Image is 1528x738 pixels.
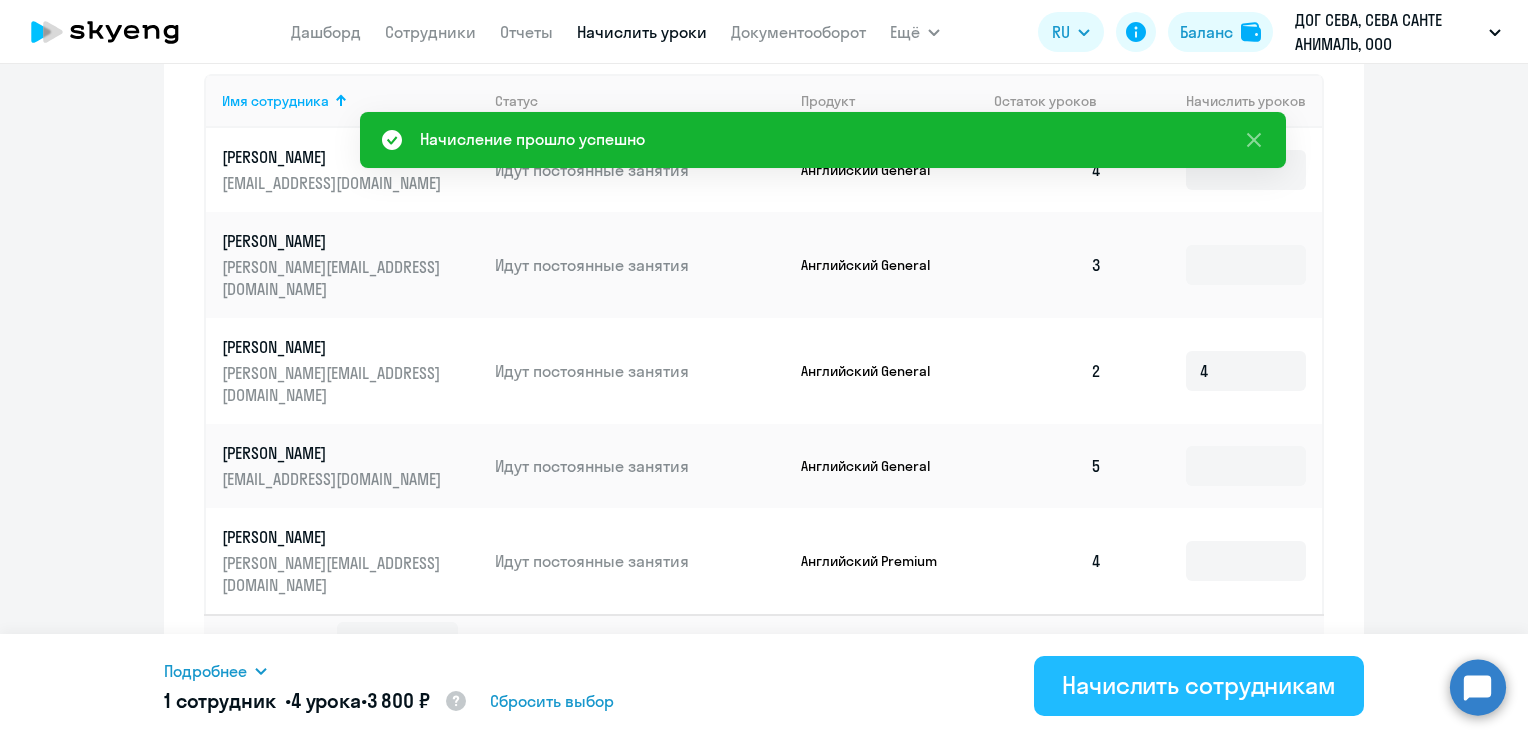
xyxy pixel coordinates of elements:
p: Английский General [801,362,951,380]
p: [PERSON_NAME][EMAIL_ADDRESS][DOMAIN_NAME] [222,256,446,300]
td: 3 [978,212,1118,318]
p: [PERSON_NAME] [222,146,446,168]
div: Статус [495,92,785,110]
p: Идут постоянные занятия [495,159,785,181]
div: Баланс [1180,20,1233,44]
div: Продукт [801,92,855,110]
td: 4 [978,508,1118,614]
div: Начисление прошло успешно [420,127,645,151]
a: [PERSON_NAME][PERSON_NAME][EMAIL_ADDRESS][DOMAIN_NAME] [222,336,479,406]
p: Английский General [801,256,951,274]
a: [PERSON_NAME][EMAIL_ADDRESS][DOMAIN_NAME] [222,442,479,490]
a: [PERSON_NAME][PERSON_NAME][EMAIL_ADDRESS][DOMAIN_NAME] [222,526,479,596]
div: Имя сотрудника [222,92,329,110]
button: ДОГ СЕВА, СЕВА САНТЕ АНИМАЛЬ, ООО [1285,8,1511,56]
h5: 1 сотрудник • • [164,687,468,717]
div: Начислить сотрудникам [1062,669,1336,701]
p: Идут постоянные занятия [495,550,785,572]
button: Балансbalance [1168,12,1273,52]
a: Дашборд [291,22,361,42]
div: Имя сотрудника [222,92,479,110]
th: Начислить уроков [1118,74,1322,128]
p: [EMAIL_ADDRESS][DOMAIN_NAME] [222,172,446,194]
p: Английский General [801,457,951,475]
div: Статус [495,92,538,110]
span: RU [1052,20,1070,44]
span: 11 - 15 из 15 сотрудников [1053,633,1204,651]
td: 2 [978,318,1118,424]
p: [PERSON_NAME] [222,336,446,358]
span: 4 урока [291,688,361,713]
span: Сбросить выбор [490,689,614,713]
button: Начислить сотрудникам [1034,656,1364,716]
button: RU [1038,12,1104,52]
a: Сотрудники [385,22,476,42]
a: Начислить уроки [577,22,707,42]
span: Ещё [890,20,920,44]
td: 4 [978,128,1118,212]
div: Остаток уроков [994,92,1118,110]
p: Идут постоянные занятия [495,360,785,382]
p: [PERSON_NAME] [222,526,446,548]
p: ДОГ СЕВА, СЕВА САНТЕ АНИМАЛЬ, ООО [1295,8,1481,56]
img: balance [1241,22,1261,42]
p: Английский General [801,161,951,179]
span: Подробнее [164,659,247,683]
p: [EMAIL_ADDRESS][DOMAIN_NAME] [222,468,446,490]
a: Документооборот [731,22,866,42]
a: [PERSON_NAME][EMAIL_ADDRESS][DOMAIN_NAME] [222,146,479,194]
td: 5 [978,424,1118,508]
p: Идут постоянные занятия [495,455,785,477]
a: [PERSON_NAME][PERSON_NAME][EMAIL_ADDRESS][DOMAIN_NAME] [222,230,479,300]
button: Ещё [890,12,940,52]
span: Отображать по: [228,633,329,651]
div: Продукт [801,92,979,110]
span: 3 800 ₽ [367,688,430,713]
span: Остаток уроков [994,92,1097,110]
p: [PERSON_NAME] [222,230,446,252]
p: [PERSON_NAME][EMAIL_ADDRESS][DOMAIN_NAME] [222,552,446,596]
a: Отчеты [500,22,553,42]
p: [PERSON_NAME][EMAIL_ADDRESS][DOMAIN_NAME] [222,362,446,406]
p: [PERSON_NAME] [222,442,446,464]
p: Идут постоянные занятия [495,254,785,276]
p: Английский Premium [801,552,951,570]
